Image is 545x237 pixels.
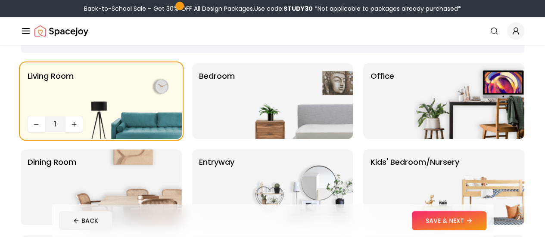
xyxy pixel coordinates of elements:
[59,211,112,230] button: BACK
[28,70,74,113] p: Living Room
[48,119,62,129] span: 1
[34,22,88,40] img: Spacejoy Logo
[414,149,524,225] img: Kids' Bedroom/Nursery
[28,156,76,218] p: Dining Room
[199,70,235,132] p: Bedroom
[28,117,45,132] button: Decrease quantity
[370,156,459,218] p: Kids' Bedroom/Nursery
[34,22,88,40] a: Spacejoy
[21,17,524,45] nav: Global
[243,63,353,139] img: Bedroom
[72,63,182,139] img: Living Room
[199,156,234,218] p: entryway
[84,4,461,13] div: Back-to-School Sale – Get 30% OFF All Design Packages.
[370,70,394,132] p: Office
[72,149,182,225] img: Dining Room
[283,4,313,13] b: STUDY30
[254,4,313,13] span: Use code:
[243,149,353,225] img: entryway
[412,211,486,230] button: SAVE & NEXT
[65,117,83,132] button: Increase quantity
[313,4,461,13] span: *Not applicable to packages already purchased*
[414,63,524,139] img: Office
